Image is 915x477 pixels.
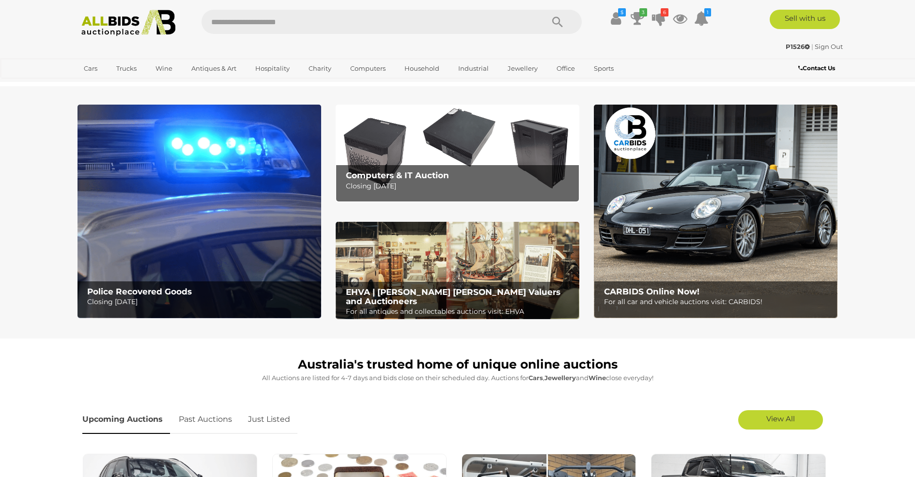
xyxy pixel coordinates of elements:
[594,105,837,318] img: CARBIDS Online Now!
[452,61,495,77] a: Industrial
[302,61,338,77] a: Charity
[604,296,832,308] p: For all car and vehicle auctions visit: CARBIDS!
[694,10,709,27] a: 1
[639,8,647,16] i: 3
[346,287,560,306] b: EHVA | [PERSON_NAME] [PERSON_NAME] Valuers and Auctioneers
[87,287,192,296] b: Police Recovered Goods
[798,63,837,74] a: Contact Us
[346,180,574,192] p: Closing [DATE]
[786,43,810,50] strong: P1526
[346,306,574,318] p: For all antiques and collectables auctions visit: EHVA
[533,10,582,34] button: Search
[661,8,668,16] i: 6
[336,105,579,202] a: Computers & IT Auction Computers & IT Auction Closing [DATE]
[336,222,579,320] img: EHVA | Evans Hastings Valuers and Auctioneers
[241,405,297,434] a: Just Listed
[82,358,833,371] h1: Australia's trusted home of unique online auctions
[82,372,833,384] p: All Auctions are listed for 4-7 days and bids close on their scheduled day. Auctions for , and cl...
[766,414,795,423] span: View All
[344,61,392,77] a: Computers
[78,105,321,318] a: Police Recovered Goods Police Recovered Goods Closing [DATE]
[738,410,823,430] a: View All
[76,10,181,36] img: Allbids.com.au
[588,61,620,77] a: Sports
[651,10,666,27] a: 6
[550,61,581,77] a: Office
[336,222,579,320] a: EHVA | Evans Hastings Valuers and Auctioneers EHVA | [PERSON_NAME] [PERSON_NAME] Valuers and Auct...
[811,43,813,50] span: |
[704,8,711,16] i: 1
[78,105,321,318] img: Police Recovered Goods
[528,374,543,382] strong: Cars
[346,170,449,180] b: Computers & IT Auction
[398,61,446,77] a: Household
[501,61,544,77] a: Jewellery
[110,61,143,77] a: Trucks
[609,10,623,27] a: $
[82,405,170,434] a: Upcoming Auctions
[770,10,840,29] a: Sell with us
[589,374,606,382] strong: Wine
[336,105,579,202] img: Computers & IT Auction
[604,287,699,296] b: CARBIDS Online Now!
[185,61,243,77] a: Antiques & Art
[594,105,837,318] a: CARBIDS Online Now! CARBIDS Online Now! For all car and vehicle auctions visit: CARBIDS!
[618,8,626,16] i: $
[815,43,843,50] a: Sign Out
[78,77,159,92] a: [GEOGRAPHIC_DATA]
[171,405,239,434] a: Past Auctions
[544,374,576,382] strong: Jewellery
[798,64,835,72] b: Contact Us
[149,61,179,77] a: Wine
[786,43,811,50] a: P1526
[87,296,315,308] p: Closing [DATE]
[249,61,296,77] a: Hospitality
[630,10,645,27] a: 3
[78,61,104,77] a: Cars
